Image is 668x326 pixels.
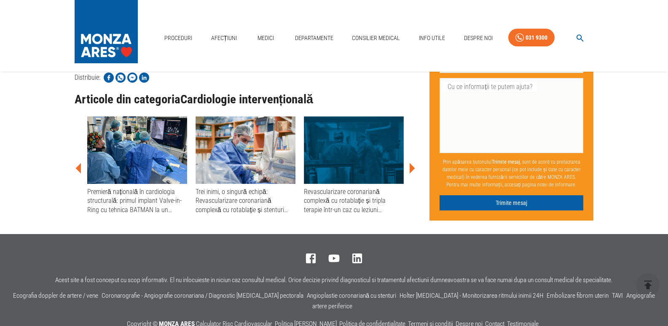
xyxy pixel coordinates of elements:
a: Afecțiuni [208,30,241,47]
img: Share on Facebook Messenger [127,73,137,83]
div: Premieră națională în cardiologia structurală: primul implant Valve-in-Ring cu tehnica BATMAN la ... [87,187,187,214]
a: Ecografia doppler de artere / vene [13,292,98,299]
p: Distribuie: [75,73,100,83]
a: Proceduri [161,30,196,47]
a: Revascularizare coronariană complexă cu rotablație și tripla terapie într-un caz cu leziuni trico... [304,116,404,214]
div: 031 9300 [526,32,547,43]
a: Coronarografie - Angiografie coronariana / Diagnostic [MEDICAL_DATA] pectorala [102,292,303,299]
button: Trimite mesaj [440,195,583,210]
div: Revascularizare coronariană complexă cu rotablație și tripla terapie într-un caz cu leziuni trico... [304,187,404,214]
img: Share on Facebook [104,73,114,83]
b: Trimite mesaj [492,159,520,164]
a: Angioplastie coronariană cu stenturi [307,292,397,299]
button: delete [636,273,660,296]
a: Despre Noi [461,30,496,47]
img: Share on WhatsApp [115,73,126,83]
h3: Articole din categoria Cardiologie intervențională [75,93,416,106]
img: Share on LinkedIn [139,73,149,83]
img: Revascularizare coronariană complexă cu rotablație și tripla terapie într-un caz cu leziuni trico... [304,116,404,184]
a: Premieră națională în cardiologia structurală: primul implant Valve-in-Ring cu tehnica BATMAN la ... [87,116,187,214]
a: Departamente [292,30,337,47]
a: 031 9300 [508,29,555,47]
p: Acest site a fost conceput cu scop informativ. El nu inlocuieste in niciun caz consultul medical.... [55,277,613,284]
a: Trei inimi, o singură echipă: Revascularizare coronariană complexă cu rotablație și stenturi mult... [196,116,295,214]
a: Consilier Medical [349,30,403,47]
p: Prin apăsarea butonului , sunt de acord cu prelucrarea datelor mele cu caracter personal (ce pot ... [440,154,583,191]
div: Trei inimi, o singură echipă: Revascularizare coronariană complexă cu rotablație și stenturi mult... [196,187,295,214]
img: Trei inimi, o singură echipă: Revascularizare coronariană complexă cu rotablație și stenturi mult... [196,116,295,184]
a: TAVI [612,292,623,299]
a: Embolizare fibrom uterin [547,292,609,299]
a: Holter [MEDICAL_DATA] - Monitorizarea ritmului inimii 24H [400,292,543,299]
img: Premieră națională în cardiologia structurală: primul implant Valve-in-Ring cu tehnica BATMAN la ... [87,116,187,184]
a: Info Utile [416,30,448,47]
a: Medici [252,30,279,47]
